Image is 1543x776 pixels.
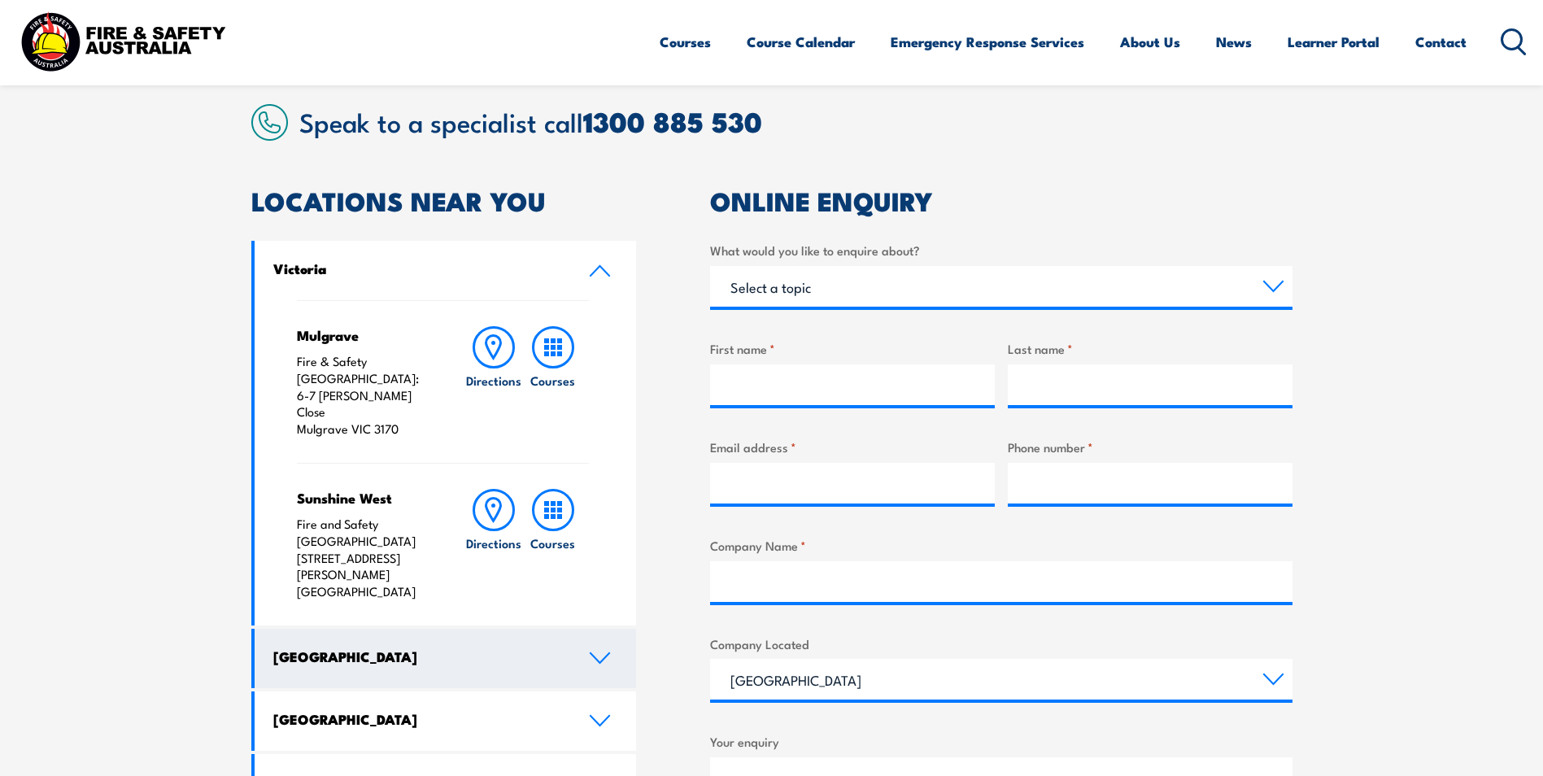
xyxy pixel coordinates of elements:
[710,438,995,456] label: Email address
[891,20,1084,63] a: Emergency Response Services
[255,691,637,751] a: [GEOGRAPHIC_DATA]
[466,372,521,389] h6: Directions
[524,326,582,438] a: Courses
[273,647,564,665] h4: [GEOGRAPHIC_DATA]
[710,189,1292,211] h2: ONLINE ENQUIRY
[1120,20,1180,63] a: About Us
[660,20,711,63] a: Courses
[524,489,582,600] a: Courses
[1008,339,1292,358] label: Last name
[1008,438,1292,456] label: Phone number
[297,489,433,507] h4: Sunshine West
[710,536,1292,555] label: Company Name
[464,326,523,438] a: Directions
[255,629,637,688] a: [GEOGRAPHIC_DATA]
[251,189,637,211] h2: LOCATIONS NEAR YOU
[530,534,575,551] h6: Courses
[710,339,995,358] label: First name
[1415,20,1467,63] a: Contact
[530,372,575,389] h6: Courses
[1216,20,1252,63] a: News
[297,326,433,344] h4: Mulgrave
[464,489,523,600] a: Directions
[747,20,855,63] a: Course Calendar
[710,732,1292,751] label: Your enquiry
[1288,20,1380,63] a: Learner Portal
[299,107,1292,136] h2: Speak to a specialist call
[273,710,564,728] h4: [GEOGRAPHIC_DATA]
[273,259,564,277] h4: Victoria
[466,534,521,551] h6: Directions
[583,99,762,142] a: 1300 885 530
[297,516,433,600] p: Fire and Safety [GEOGRAPHIC_DATA] [STREET_ADDRESS][PERSON_NAME] [GEOGRAPHIC_DATA]
[255,241,637,300] a: Victoria
[710,241,1292,259] label: What would you like to enquire about?
[297,353,433,438] p: Fire & Safety [GEOGRAPHIC_DATA]: 6-7 [PERSON_NAME] Close Mulgrave VIC 3170
[710,634,1292,653] label: Company Located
